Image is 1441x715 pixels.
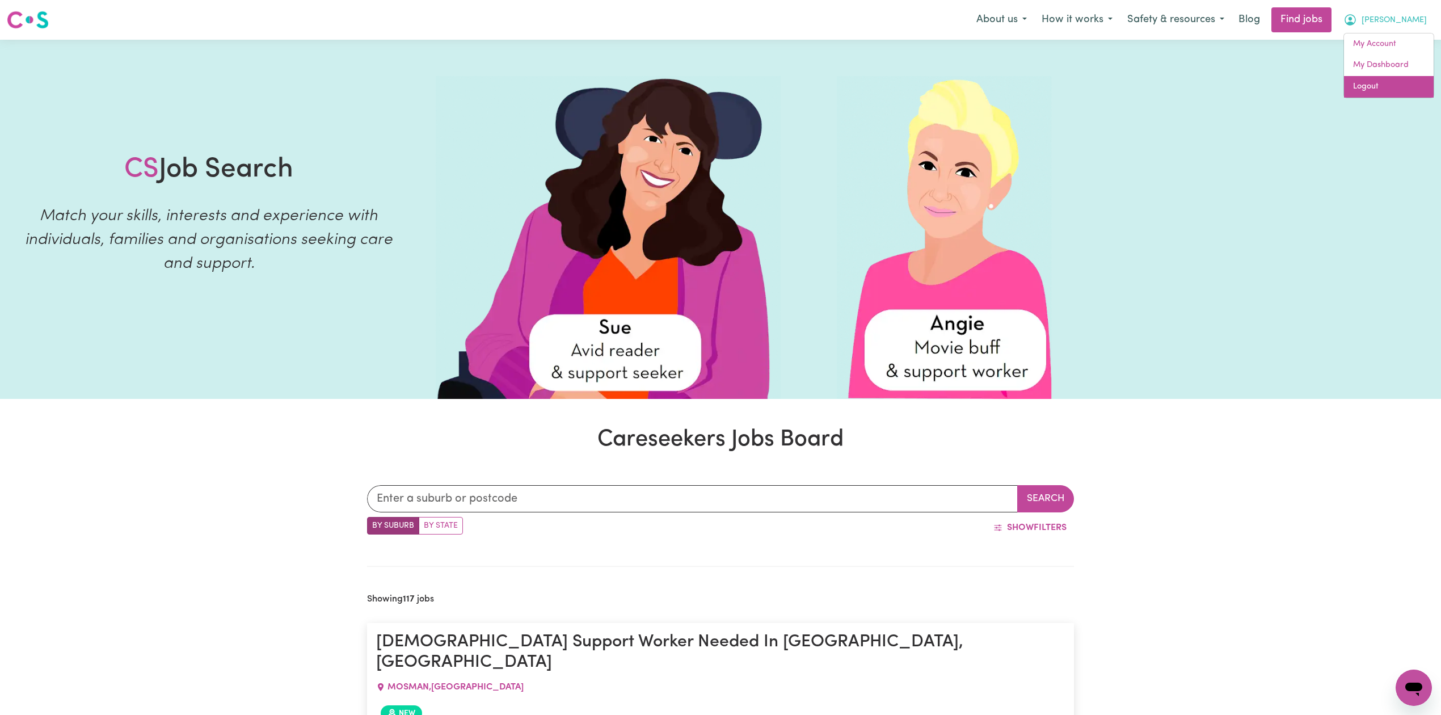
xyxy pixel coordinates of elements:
p: Match your skills, interests and experience with individuals, families and organisations seeking ... [14,204,404,276]
span: MOSMAN , [GEOGRAPHIC_DATA] [387,683,524,692]
b: 117 [403,595,415,604]
button: About us [969,8,1034,32]
a: Find jobs [1271,7,1332,32]
a: Blog [1232,7,1267,32]
a: Careseekers logo [7,7,49,33]
img: Careseekers logo [7,10,49,30]
h2: Showing jobs [367,594,434,605]
h1: [DEMOGRAPHIC_DATA] Support Worker Needed In [GEOGRAPHIC_DATA], [GEOGRAPHIC_DATA] [376,632,1065,674]
button: ShowFilters [986,517,1074,539]
button: Search [1017,485,1074,512]
input: Enter a suburb or postcode [367,485,1018,512]
iframe: Button to launch messaging window [1396,670,1432,706]
a: My Dashboard [1344,54,1434,76]
a: Logout [1344,76,1434,98]
label: Search by state [419,517,463,535]
div: My Account [1343,33,1434,98]
label: Search by suburb/post code [367,517,419,535]
span: [PERSON_NAME] [1362,14,1427,27]
span: CS [124,156,159,183]
h1: Job Search [124,154,293,187]
button: Safety & resources [1120,8,1232,32]
button: My Account [1336,8,1434,32]
button: How it works [1034,8,1120,32]
span: Show [1007,523,1034,532]
a: My Account [1344,33,1434,55]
